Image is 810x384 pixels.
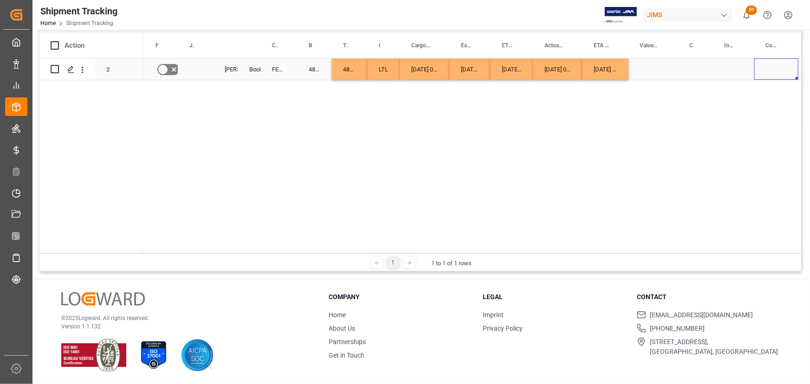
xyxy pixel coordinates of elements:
[483,325,523,332] a: Privacy Policy
[137,339,170,371] img: ISO 27001 Certification
[640,42,659,49] span: Value (1)
[411,42,430,49] span: Cargo Ready Date (Origin)
[329,311,346,319] a: Home
[309,42,312,49] span: Booking Number
[61,292,145,306] img: Logward Logo
[461,42,471,49] span: Estimated Pickup Date (Origin)
[637,292,779,302] h3: Contact
[332,58,368,80] div: 480071677410
[400,58,450,80] div: [DATE] 00:00:00
[249,59,250,80] div: Booking
[502,42,514,49] span: ETD - ETS (Origin)
[605,7,637,23] img: Exertis%20JAM%20-%20Email%20Logo.jpg_1722504956.jpg
[329,352,364,359] a: Get in Touch
[643,8,732,22] div: JIMS
[261,58,298,80] div: FEDEX INTERNATIONAL ECONOMY
[583,58,629,80] div: [DATE] 00:00:00
[61,322,305,331] p: Version 1.1.132
[643,6,736,24] button: JIMS
[483,311,504,319] a: Imprint
[368,58,400,80] div: LTL
[329,325,355,332] a: About Us
[40,20,56,26] a: Home
[298,58,332,80] div: 480071677410
[757,5,778,26] button: Help Center
[61,314,305,322] p: © 2025 Logward. All rights reserved.
[61,339,126,371] img: ISO 9001 & ISO 14001 Certification
[272,42,278,49] span: Carrier/ Forwarder Name
[483,292,625,302] h3: Legal
[95,58,117,80] div: 2
[388,257,399,269] div: 1
[650,324,705,333] span: [PHONE_NUMBER]
[765,42,779,49] span: Comments for customers ([PERSON_NAME])
[544,42,563,49] span: Actual Pickup Date (Origin)
[746,6,757,15] span: 50
[40,4,117,18] div: Shipment Tracking
[650,310,753,320] span: [EMAIL_ADDRESS][DOMAIN_NAME]
[491,58,533,80] div: [DATE] 00:00:00
[225,59,227,80] div: [PERSON_NAME]
[724,42,735,49] span: Incoterm
[689,42,693,49] span: Currency for Value (1)
[189,42,194,49] span: JAM Shipment Number
[379,42,381,49] span: Container Type
[432,259,472,268] div: 1 to 1 of 1 rows
[329,338,366,346] a: Partnerships
[736,5,757,26] button: show 50 new notifications
[181,339,214,371] img: AICPA SOC
[594,42,609,49] span: ETA (Final Delivery Location)
[65,41,84,50] div: Action
[450,58,491,80] div: [DATE] 00:00:00
[329,292,471,302] h3: Company
[39,58,143,80] div: Press SPACE to select this row.
[533,58,583,80] div: [DATE] 00:00:00
[343,42,348,49] span: Tracking Number
[156,42,159,49] span: F&W FLAG
[650,337,778,357] span: [STREET_ADDRESS], [GEOGRAPHIC_DATA], [GEOGRAPHIC_DATA]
